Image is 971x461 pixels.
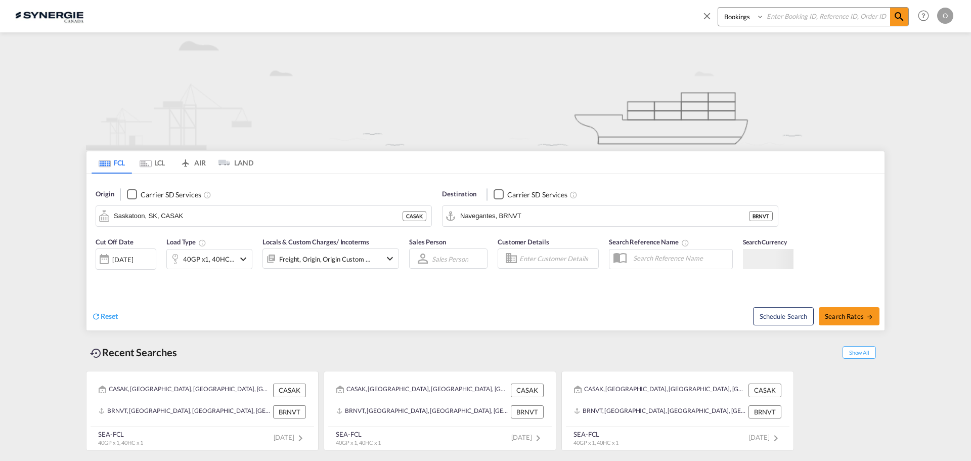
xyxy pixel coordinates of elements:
[573,439,619,446] span: 40GP x 1, 40HC x 1
[336,405,508,418] div: BRNVT, Navegantes, Brazil, South America, Americas
[96,269,103,282] md-datepicker: Select
[127,189,201,200] md-checkbox: Checkbox No Ink
[609,238,689,246] span: Search Reference Name
[86,174,885,330] div: Origin Checkbox No InkUnchecked: Search for CY (Container Yard) services for all selected carrier...
[183,252,235,266] div: 40GP x1 40HC x1
[764,8,890,25] input: Enter Booking ID, Reference ID, Order ID
[915,7,932,24] span: Help
[262,238,369,246] span: Locals & Custom Charges
[409,238,446,246] span: Sales Person
[166,238,206,246] span: Load Type
[92,151,253,174] md-pagination-wrapper: Use the left and right arrow keys to navigate between tabs
[384,253,396,265] md-icon: icon-chevron-down
[99,384,271,397] div: CASAK, Saskatoon, SK, Canada, North America, Americas
[748,405,781,418] div: BRNVT
[96,189,114,199] span: Origin
[561,371,794,451] recent-search-card: CASAK, [GEOGRAPHIC_DATA], [GEOGRAPHIC_DATA], [GEOGRAPHIC_DATA], [GEOGRAPHIC_DATA], [GEOGRAPHIC_DA...
[937,8,953,24] div: O
[92,151,132,174] md-tab-item: FCL
[770,432,782,444] md-icon: icon-chevron-right
[294,432,306,444] md-icon: icon-chevron-right
[866,313,873,320] md-icon: icon-arrow-right
[336,439,381,446] span: 40GP x 1, 40HC x 1
[98,430,143,439] div: SEA-FCL
[819,307,879,325] button: Search Ratesicon-arrow-right
[273,405,306,418] div: BRNVT
[86,371,319,451] recent-search-card: CASAK, [GEOGRAPHIC_DATA], [GEOGRAPHIC_DATA], [GEOGRAPHIC_DATA], [GEOGRAPHIC_DATA], [GEOGRAPHIC_DA...
[507,190,567,200] div: Carrier SD Services
[324,371,556,451] recent-search-card: CASAK, [GEOGRAPHIC_DATA], [GEOGRAPHIC_DATA], [GEOGRAPHIC_DATA], [GEOGRAPHIC_DATA], [GEOGRAPHIC_DA...
[749,211,773,221] div: BRNVT
[90,347,102,359] md-icon: icon-backup-restore
[442,189,476,199] span: Destination
[273,384,306,397] div: CASAK
[112,255,133,264] div: [DATE]
[86,341,181,364] div: Recent Searches
[498,238,549,246] span: Customer Details
[141,190,201,200] div: Carrier SD Services
[96,248,156,270] div: [DATE]
[915,7,937,25] div: Help
[92,311,118,322] div: icon-refreshReset
[511,384,544,397] div: CASAK
[96,238,134,246] span: Cut Off Date
[890,8,908,26] span: icon-magnify
[460,208,749,224] input: Search by Port
[279,252,371,266] div: Freight Origin Origin Custom Destination Destination Custom Factory Stuffing
[86,32,885,150] img: new-FCL.png
[573,430,619,439] div: SEA-FCL
[443,206,778,226] md-input-container: Navegantes, BRNVT
[628,250,732,266] input: Search Reference Name
[893,11,905,23] md-icon: icon-magnify
[681,239,689,247] md-icon: Your search will be saved by the below given name
[166,249,252,269] div: 40GP x1 40HC x1icon-chevron-down
[574,405,746,418] div: BRNVT, Navegantes, Brazil, South America, Americas
[494,189,567,200] md-checkbox: Checkbox No Ink
[843,346,876,359] span: Show All
[336,384,508,397] div: CASAK, Saskatoon, SK, Canada, North America, Americas
[101,312,118,320] span: Reset
[172,151,213,174] md-tab-item: AIR
[336,238,369,246] span: / Incoterms
[203,191,211,199] md-icon: Unchecked: Search for CY (Container Yard) services for all selected carriers.Checked : Search for...
[519,251,595,266] input: Enter Customer Details
[262,248,399,269] div: Freight Origin Origin Custom Destination Destination Custom Factory Stuffingicon-chevron-down
[701,7,718,31] span: icon-close
[825,312,873,320] span: Search Rates
[180,157,192,164] md-icon: icon-airplane
[92,312,101,321] md-icon: icon-refresh
[99,405,271,418] div: BRNVT, Navegantes, Brazil, South America, Americas
[114,208,403,224] input: Search by Port
[274,433,306,441] span: [DATE]
[403,211,426,221] div: CASAK
[743,238,787,246] span: Search Currency
[532,432,544,444] md-icon: icon-chevron-right
[213,151,253,174] md-tab-item: LAND
[753,307,814,325] button: Note: By default Schedule search will only considerorigin ports, destination ports and cut off da...
[132,151,172,174] md-tab-item: LCL
[198,239,206,247] md-icon: Select multiple loads to view rates
[569,191,578,199] md-icon: Unchecked: Search for CY (Container Yard) services for all selected carriers.Checked : Search for...
[336,430,381,439] div: SEA-FCL
[701,10,713,21] md-icon: icon-close
[237,253,249,265] md-icon: icon-chevron-down
[431,252,469,266] md-select: Sales Person
[748,384,781,397] div: CASAK
[96,206,431,226] md-input-container: Saskatoon, SK, CASAK
[749,433,782,441] span: [DATE]
[511,433,544,441] span: [DATE]
[98,439,143,446] span: 40GP x 1, 40HC x 1
[574,384,746,397] div: CASAK, Saskatoon, SK, Canada, North America, Americas
[15,5,83,27] img: 1f56c880d42311ef80fc7dca854c8e59.png
[511,405,544,418] div: BRNVT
